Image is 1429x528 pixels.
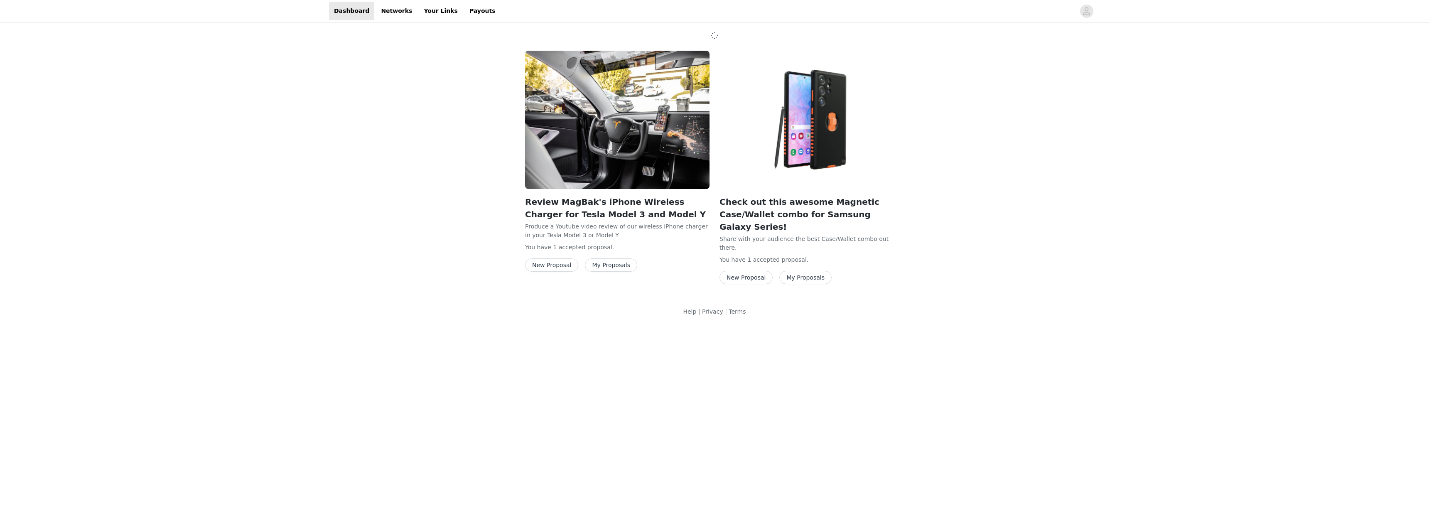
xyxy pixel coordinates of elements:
h2: Check out this awesome Magnetic Case/Wallet combo for Samsung Galaxy Series! [719,196,904,233]
span: | [698,308,700,315]
p: Produce a Youtube video review of our wireless iPhone charger in your Tesla Model 3 or Model Y [525,222,710,240]
img: MagBak [525,51,710,189]
p: You have 1 accepted proposal . [525,243,710,252]
p: Share with your audience the best Case/Wallet combo out there. [719,235,904,252]
a: Networks [376,2,417,20]
button: My Proposals [779,271,832,284]
a: Help [683,308,696,315]
p: You have 1 accepted proposal . [719,255,904,264]
a: Your Links [419,2,463,20]
button: New Proposal [525,258,578,272]
button: New Proposal [719,271,773,284]
h2: Review MagBak's iPhone Wireless Charger for Tesla Model 3 and Model Y [525,196,710,221]
a: Payouts [464,2,501,20]
span: | [725,308,727,315]
img: MagBak [719,51,904,189]
a: Terms [729,308,746,315]
div: avatar [1083,5,1090,18]
a: Privacy [702,308,723,315]
a: Dashboard [329,2,374,20]
button: My Proposals [585,258,637,272]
